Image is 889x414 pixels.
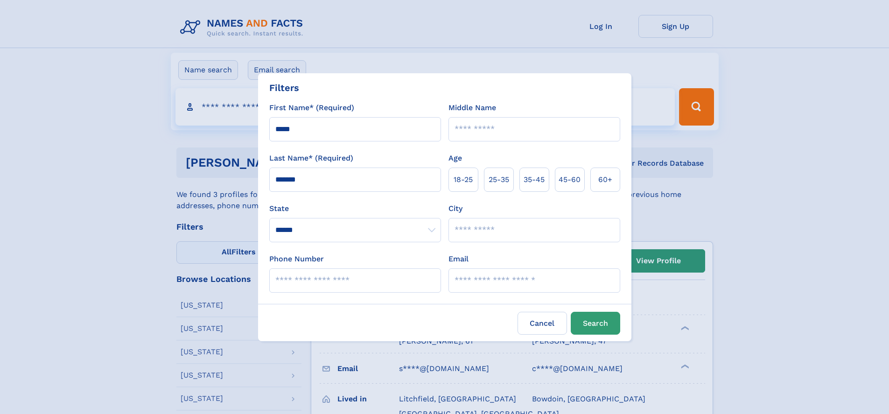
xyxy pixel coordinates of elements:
[448,153,462,164] label: Age
[269,253,324,265] label: Phone Number
[454,174,473,185] span: 18‑25
[598,174,612,185] span: 60+
[269,102,354,113] label: First Name* (Required)
[269,81,299,95] div: Filters
[559,174,581,185] span: 45‑60
[269,153,353,164] label: Last Name* (Required)
[448,253,469,265] label: Email
[448,102,496,113] label: Middle Name
[571,312,620,335] button: Search
[518,312,567,335] label: Cancel
[524,174,545,185] span: 35‑45
[489,174,509,185] span: 25‑35
[269,203,441,214] label: State
[448,203,462,214] label: City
